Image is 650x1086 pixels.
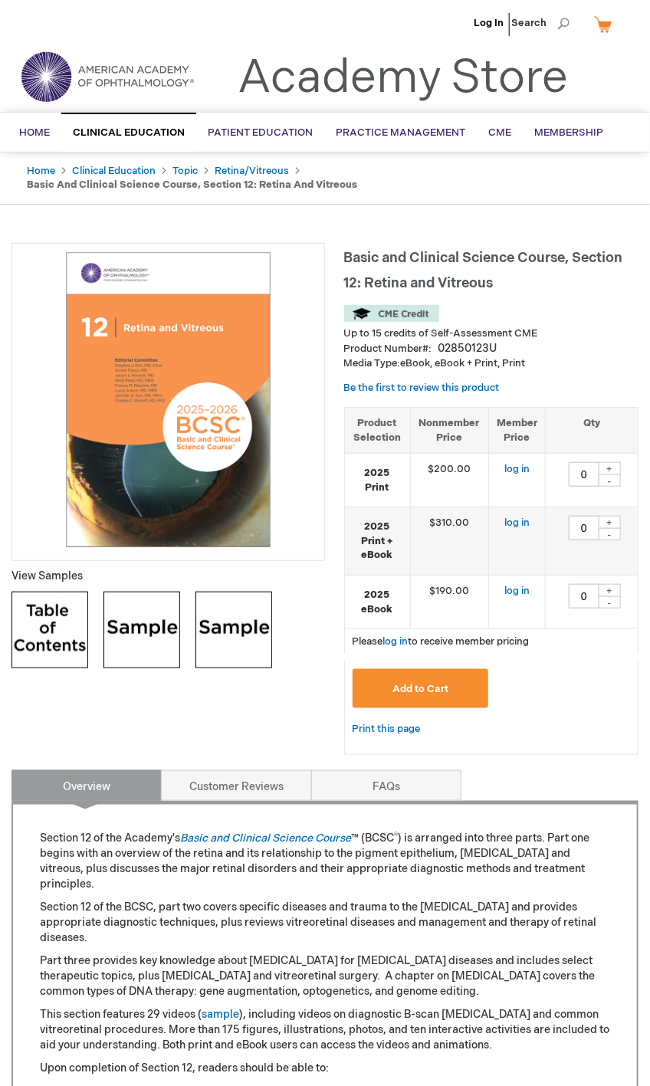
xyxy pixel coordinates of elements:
a: log in [504,517,530,529]
a: Be the first to review this product [344,382,500,394]
div: 02850123U [438,341,497,356]
p: Upon completion of Section 12, readers should be able to: [40,1061,610,1077]
span: Add to Cart [392,683,448,695]
p: eBook, eBook + Print, Print [344,356,639,371]
input: Qty [569,516,599,540]
a: Customer Reviews [161,770,311,801]
img: Click to view [103,592,180,668]
span: Membership [534,126,603,139]
div: + [598,462,621,475]
p: Section 12 of the Academy's ™ (BCSC ) is arranged into three parts. Part one begins with an overv... [40,832,610,893]
input: Qty [569,584,599,609]
p: View Samples [11,569,325,584]
th: Qty [545,408,638,454]
sup: ® [394,832,398,841]
strong: Media Type: [344,357,401,369]
a: Log In [474,17,504,29]
img: Click to view [11,592,88,668]
a: log in [383,635,409,648]
div: - [598,474,621,487]
div: + [598,516,621,529]
div: - [598,528,621,540]
a: sample [202,1009,239,1022]
td: $190.00 [410,576,488,629]
div: - [598,596,621,609]
a: Retina/Vitreous [215,165,289,177]
input: Qty [569,462,599,487]
div: + [598,584,621,597]
span: Home [19,126,50,139]
strong: 2025 Print + eBook [353,520,402,563]
a: log in [504,463,530,475]
p: Part three provides key knowledge about [MEDICAL_DATA] for [MEDICAL_DATA] diseases and includes s... [40,954,610,1000]
td: $310.00 [410,507,488,576]
a: log in [504,585,530,597]
a: Clinical Education [72,165,156,177]
span: Basic and Clinical Science Course, Section 12: Retina and Vitreous [344,250,623,291]
a: Overview [11,770,162,801]
span: Search [511,8,570,38]
strong: Product Number [344,343,432,355]
th: Product Selection [345,408,410,454]
button: Add to Cart [353,669,489,708]
strong: Basic and Clinical Science Course, Section 12: Retina and Vitreous [27,179,357,191]
img: Basic and Clinical Science Course, Section 12: Retina and Vitreous [20,251,317,548]
th: Member Price [488,408,545,454]
span: CME [488,126,511,139]
a: Academy Store [238,51,568,106]
a: FAQs [311,770,461,801]
strong: 2025 eBook [353,588,402,616]
img: Click to view [195,592,272,668]
strong: 2025 Print [353,466,402,494]
p: Section 12 of the BCSC, part two covers specific diseases and trauma to the [MEDICAL_DATA] and pr... [40,901,610,947]
a: Print this page [353,720,421,739]
span: Please to receive member pricing [353,635,530,648]
td: $200.00 [410,454,488,507]
img: CME Credit [344,305,439,322]
p: This section features 29 videos ( ), including videos on diagnostic B-scan [MEDICAL_DATA] and com... [40,1008,610,1054]
a: Basic and Clinical Science Course [180,832,351,845]
th: Nonmember Price [410,408,488,454]
li: Up to 15 credits of Self-Assessment CME [344,326,639,341]
a: Topic [172,165,198,177]
a: Home [27,165,55,177]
